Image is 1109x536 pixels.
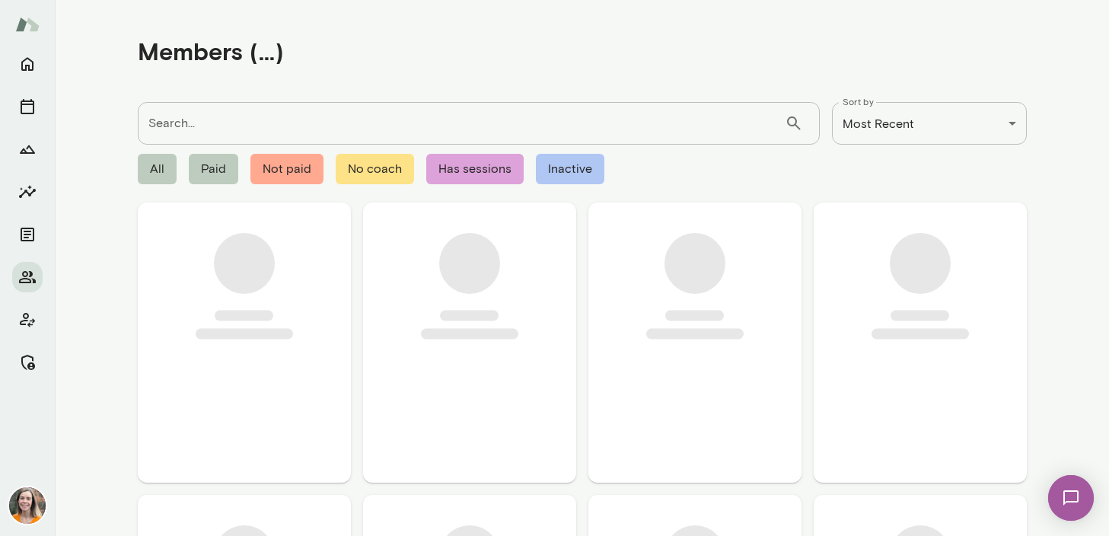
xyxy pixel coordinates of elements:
span: All [138,154,177,184]
button: Documents [12,219,43,250]
button: Members [12,262,43,292]
button: Insights [12,177,43,207]
button: Home [12,49,43,79]
img: Carrie Kelly [9,487,46,524]
img: Mento [15,10,40,39]
span: Paid [189,154,238,184]
span: No coach [336,154,414,184]
button: Sessions [12,91,43,122]
span: Has sessions [426,154,524,184]
button: Growth Plan [12,134,43,164]
h4: Members (...) [138,37,284,65]
button: Client app [12,305,43,335]
span: Not paid [250,154,323,184]
div: Most Recent [832,102,1027,145]
span: Inactive [536,154,604,184]
label: Sort by [843,95,874,108]
button: Manage [12,347,43,378]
